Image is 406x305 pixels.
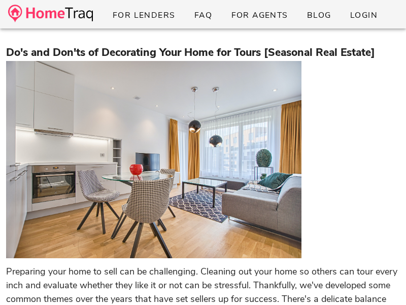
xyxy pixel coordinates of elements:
img: desktop-logo.34a1112.png [8,5,93,22]
h3: Do's and Don'ts of Decorating Your Home for Tours [Seasonal Real Estate] [6,45,400,61]
span: For Lenders [112,10,176,21]
span: FAQ [194,10,213,21]
a: For Lenders [104,6,184,24]
a: Blog [298,6,340,24]
span: For Agents [230,10,288,21]
span: Blog [307,10,331,21]
a: For Agents [222,6,296,24]
span: Login [350,10,378,21]
a: FAQ [186,6,221,24]
a: Login [342,6,386,24]
img: a78e4700-3e2a-11eb-a87b-a5507e6cc9f6-pexels-vecislavas-popa-1571453-1.jpg [6,61,301,259]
